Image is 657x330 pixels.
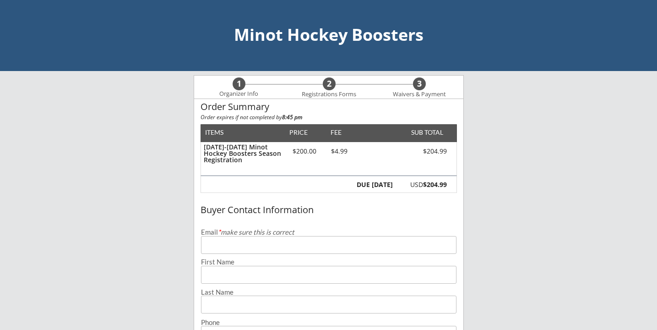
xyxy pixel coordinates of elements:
[204,144,281,163] div: [DATE]-[DATE] Minot Hockey Boosters Season Registration
[218,228,294,236] em: make sure this is correct
[324,129,348,136] div: FEE
[355,181,393,188] div: DUE [DATE]
[413,79,426,89] div: 3
[323,79,336,89] div: 2
[201,289,456,296] div: Last Name
[201,115,457,120] div: Order expires if not completed by
[9,27,648,43] div: Minot Hockey Boosters
[407,129,443,136] div: SUB TOTAL
[423,180,447,189] strong: $204.99
[285,129,312,136] div: PRICE
[214,90,264,98] div: Organizer Info
[201,258,456,265] div: First Name
[324,148,355,154] div: $4.99
[233,79,245,89] div: 1
[298,91,361,98] div: Registrations Forms
[395,148,447,154] div: $204.99
[285,148,324,154] div: $200.00
[201,319,456,326] div: Phone
[201,229,456,236] div: Email
[398,181,447,188] div: USD
[201,102,457,112] div: Order Summary
[201,205,457,215] div: Buyer Contact Information
[388,91,451,98] div: Waivers & Payment
[282,113,302,121] strong: 8:45 pm
[205,129,238,136] div: ITEMS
